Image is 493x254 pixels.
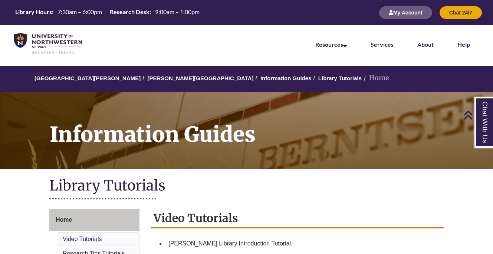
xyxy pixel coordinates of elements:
[362,73,389,84] li: Home
[463,110,491,120] a: Back to Top
[56,216,72,223] span: Home
[260,75,312,81] a: Information Guides
[315,41,347,48] a: Resources
[49,176,444,196] h1: Library Tutorials
[440,6,482,19] button: Chat 24/7
[417,41,434,48] a: About
[107,8,152,16] th: Research Desk:
[371,41,394,48] a: Services
[379,6,432,19] button: My Account
[379,9,432,16] a: My Account
[12,8,203,17] table: Hours Today
[34,75,141,81] a: [GEOGRAPHIC_DATA][PERSON_NAME]
[457,41,470,48] a: Help
[155,8,200,15] span: 9:00am – 1:00pm
[42,92,493,159] h1: Information Guides
[57,8,102,15] span: 7:30am – 6:00pm
[12,8,203,18] a: Hours Today
[63,236,102,242] a: Video Tutorials
[151,209,444,228] h2: Video Tutorials
[440,9,482,16] a: Chat 24/7
[14,33,82,55] img: UNWSP Library Logo
[318,75,362,81] a: Library Tutorials
[12,8,55,16] th: Library Hours:
[168,240,291,247] a: [PERSON_NAME] Library Introduction Tutorial
[147,75,253,81] a: [PERSON_NAME][GEOGRAPHIC_DATA]
[49,209,139,231] a: Home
